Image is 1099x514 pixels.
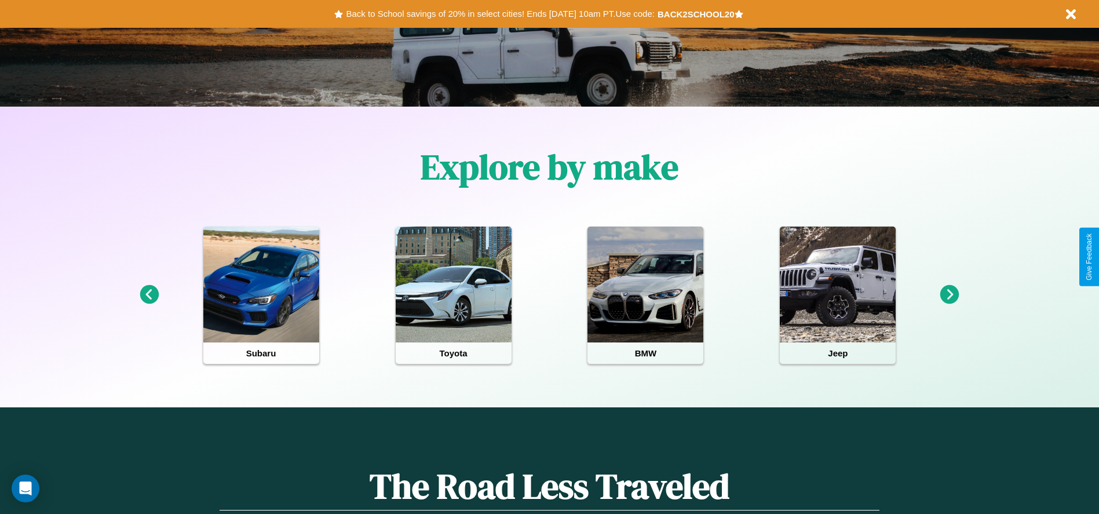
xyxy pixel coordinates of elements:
button: Back to School savings of 20% in select cities! Ends [DATE] 10am PT.Use code: [343,6,657,22]
h4: BMW [587,342,703,364]
h4: Jeep [780,342,896,364]
h4: Subaru [203,342,319,364]
h1: The Road Less Traveled [220,462,879,511]
div: Give Feedback [1085,234,1093,280]
div: Open Intercom Messenger [12,475,39,502]
b: BACK2SCHOOL20 [658,9,735,19]
h1: Explore by make [421,143,678,191]
h4: Toyota [396,342,512,364]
